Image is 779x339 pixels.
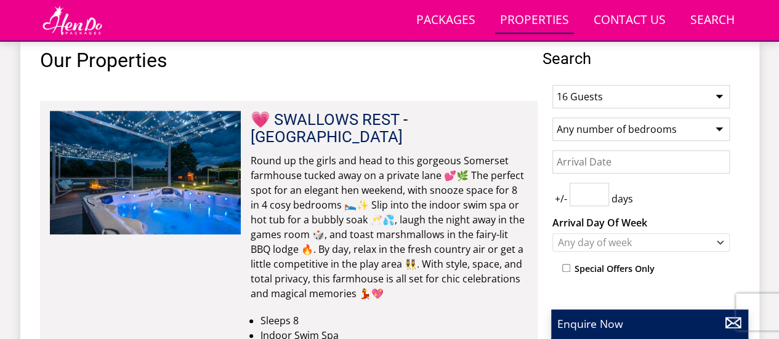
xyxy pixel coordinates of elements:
h1: Our Properties [40,50,538,71]
a: Packages [411,7,480,34]
label: Special Offers Only [575,262,655,276]
div: Any day of week [555,236,714,249]
input: Arrival Date [552,150,730,173]
a: Search [685,7,740,34]
div: Combobox [552,233,730,252]
img: Hen Do Packages [40,5,105,36]
a: Properties [495,7,574,34]
p: Enquire Now [557,316,742,332]
p: Round up the girls and head to this gorgeous Somerset farmhouse tucked away on a private lane 💕🌿 ... [251,153,528,301]
a: [GEOGRAPHIC_DATA] [251,127,403,146]
span: - [251,110,408,146]
span: Search [543,50,740,67]
img: frog-street-group-accommodation-somerset-sleeps12.original.jpg [50,111,241,234]
label: Arrival Day Of Week [552,215,730,230]
a: Contact Us [589,7,671,34]
a: 💗 SWALLOWS REST [251,110,400,129]
span: +/- [552,191,570,206]
li: Sleeps 8 [260,313,528,328]
span: days [609,191,636,206]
